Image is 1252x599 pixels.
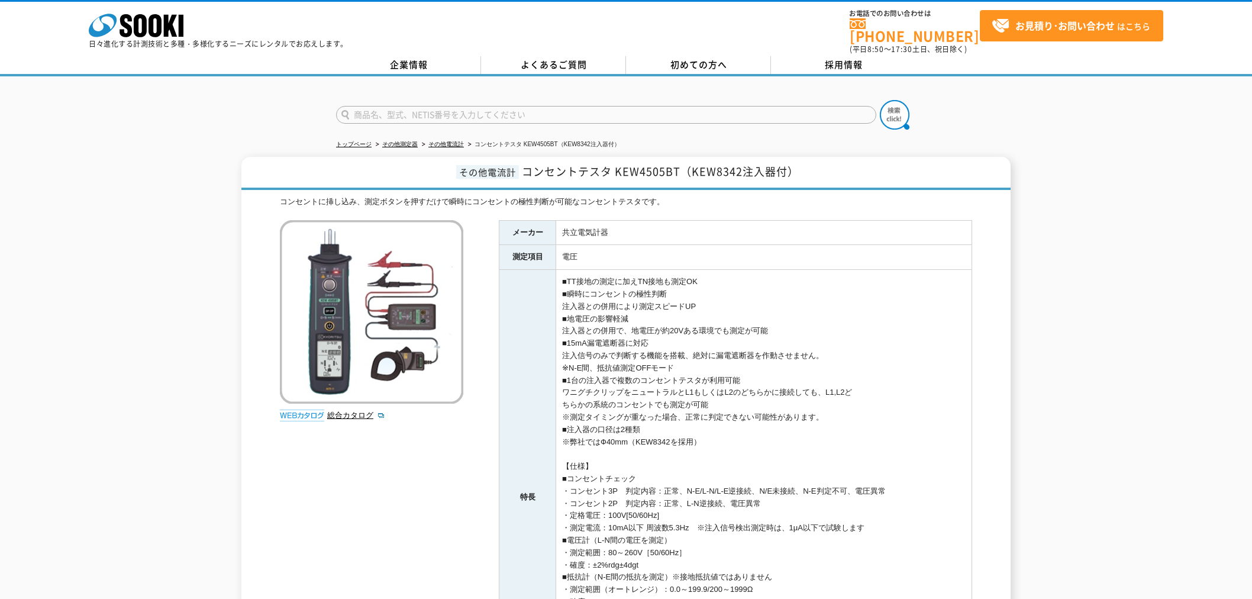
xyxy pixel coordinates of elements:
[771,56,916,74] a: 採用情報
[992,17,1150,35] span: はこちら
[327,411,385,420] a: 総合カタログ
[499,245,556,270] th: 測定項目
[867,44,884,54] span: 8:50
[336,106,876,124] input: 商品名、型式、NETIS番号を入力してください
[89,40,348,47] p: 日々進化する計測技術と多種・多様化するニーズにレンタルでお応えします。
[522,163,799,179] span: コンセントテスタ KEW4505BT（KEW8342注入器付）
[556,245,972,270] td: 電圧
[456,165,519,179] span: その他電流計
[850,10,980,17] span: お電話でのお問い合わせは
[1015,18,1115,33] strong: お見積り･お問い合わせ
[850,44,967,54] span: (平日 ～ 土日、祝日除く)
[336,56,481,74] a: 企業情報
[280,220,463,404] img: コンセントテスタ KEW4505BT（KEW8342注入器付）
[556,220,972,245] td: 共立電気計器
[280,196,972,208] div: コンセントに挿し込み、測定ボタンを押すだけで瞬時にコンセントの極性判断が可能なコンセントテスタです。
[499,220,556,245] th: メーカー
[626,56,771,74] a: 初めての方へ
[280,410,324,421] img: webカタログ
[980,10,1163,41] a: お見積り･お問い合わせはこちら
[466,139,620,151] li: コンセントテスタ KEW4505BT（KEW8342注入器付）
[481,56,626,74] a: よくあるご質問
[670,58,727,71] span: 初めての方へ
[428,141,464,147] a: その他電流計
[850,18,980,43] a: [PHONE_NUMBER]
[382,141,418,147] a: その他測定器
[880,100,909,130] img: btn_search.png
[336,141,372,147] a: トップページ
[891,44,912,54] span: 17:30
